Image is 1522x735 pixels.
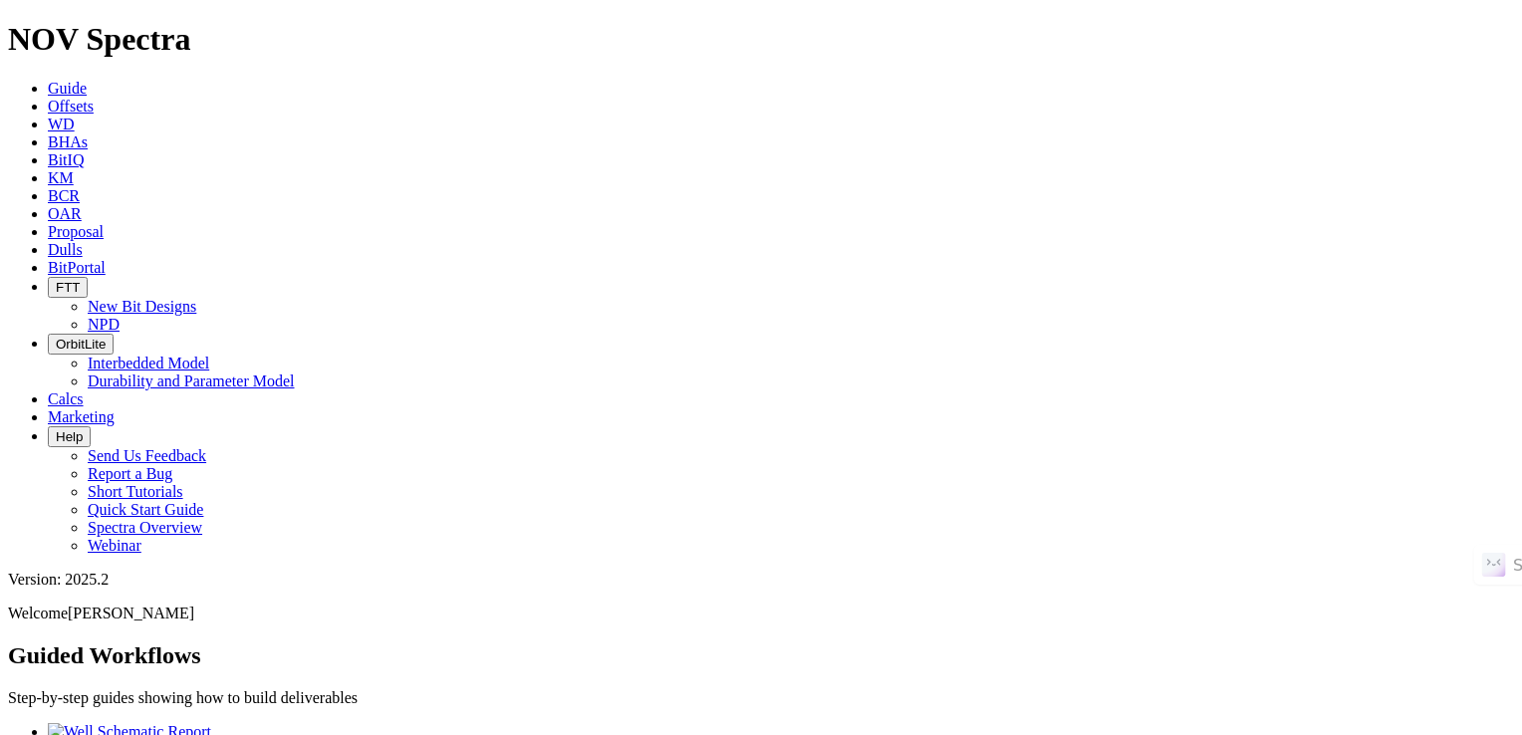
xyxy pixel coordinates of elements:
[88,447,206,464] a: Send Us Feedback
[8,21,1514,58] h1: NOV Spectra
[88,465,172,482] a: Report a Bug
[48,80,87,97] a: Guide
[88,537,141,554] a: Webinar
[48,390,84,407] a: Calcs
[48,277,88,298] button: FTT
[48,133,88,150] a: BHAs
[48,426,91,447] button: Help
[88,483,183,500] a: Short Tutorials
[56,429,83,444] span: Help
[68,605,194,621] span: [PERSON_NAME]
[88,519,202,536] a: Spectra Overview
[48,223,104,240] a: Proposal
[48,241,83,258] a: Dulls
[48,169,74,186] a: KM
[88,501,203,518] a: Quick Start Guide
[48,334,114,355] button: OrbitLite
[88,372,295,389] a: Durability and Parameter Model
[56,337,106,352] span: OrbitLite
[48,116,75,132] a: WD
[48,98,94,115] a: Offsets
[48,187,80,204] a: BCR
[8,689,1514,707] p: Step-by-step guides showing how to build deliverables
[48,259,106,276] a: BitPortal
[56,280,80,295] span: FTT
[48,205,82,222] a: OAR
[8,571,1514,589] div: Version: 2025.2
[8,605,1514,622] p: Welcome
[48,408,115,425] a: Marketing
[88,298,196,315] a: New Bit Designs
[48,151,84,168] a: BitIQ
[8,642,1514,669] h2: Guided Workflows
[88,316,120,333] a: NPD
[88,355,209,371] a: Interbedded Model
